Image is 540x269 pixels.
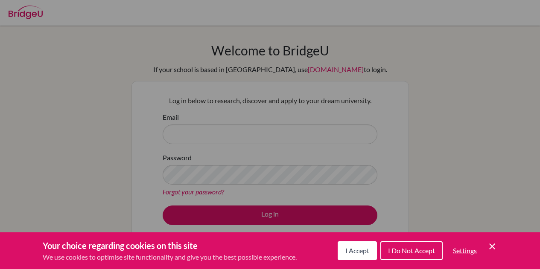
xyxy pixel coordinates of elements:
button: Save and close [487,241,497,252]
p: We use cookies to optimise site functionality and give you the best possible experience. [43,252,297,262]
h3: Your choice regarding cookies on this site [43,239,297,252]
span: Settings [453,246,477,255]
button: I Accept [338,241,377,260]
span: I Accept [345,246,369,255]
span: I Do Not Accept [388,246,435,255]
button: Settings [446,242,484,259]
button: I Do Not Accept [380,241,443,260]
